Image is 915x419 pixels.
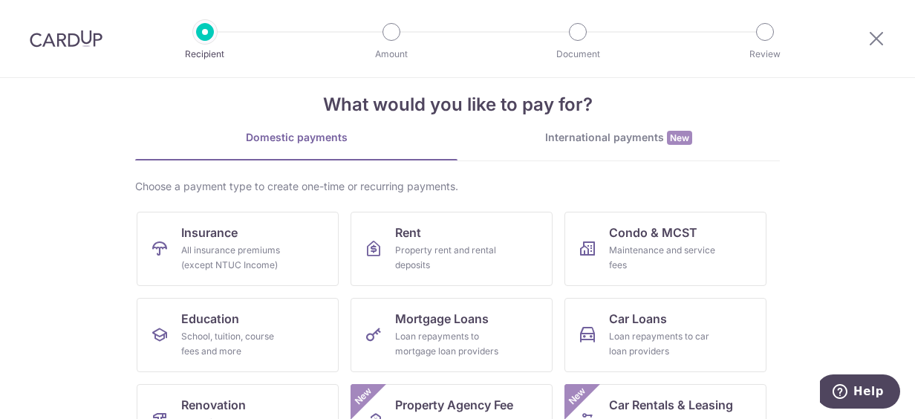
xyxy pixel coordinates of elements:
div: Maintenance and service fees [609,243,716,273]
a: EducationSchool, tuition, course fees and more [137,298,339,372]
span: Property Agency Fee [395,396,513,414]
div: All insurance premiums (except NTUC Income) [181,243,288,273]
img: CardUp [30,30,102,48]
iframe: Opens a widget where you can find more information [820,374,900,412]
h4: What would you like to pay for? [135,91,780,118]
span: Mortgage Loans [395,310,489,328]
div: Property rent and rental deposits [395,243,502,273]
span: Rent [395,224,421,241]
span: Education [181,310,239,328]
div: Loan repayments to mortgage loan providers [395,329,502,359]
div: Loan repayments to car loan providers [609,329,716,359]
div: Domestic payments [135,130,457,145]
a: Car LoansLoan repayments to car loan providers [564,298,766,372]
p: Review [710,47,820,62]
p: Recipient [150,47,260,62]
span: New [351,384,376,409]
a: Condo & MCSTMaintenance and service fees [564,212,766,286]
span: New [667,131,692,145]
a: Mortgage LoansLoan repayments to mortgage loan providers [351,298,553,372]
div: Choose a payment type to create one-time or recurring payments. [135,179,780,194]
div: International payments [457,130,780,146]
span: Condo & MCST [609,224,697,241]
span: New [565,384,590,409]
a: RentProperty rent and rental deposits [351,212,553,286]
span: Car Rentals & Leasing [609,396,733,414]
span: Car Loans [609,310,667,328]
p: Document [523,47,633,62]
div: School, tuition, course fees and more [181,329,288,359]
a: InsuranceAll insurance premiums (except NTUC Income) [137,212,339,286]
span: Insurance [181,224,238,241]
span: Renovation [181,396,246,414]
p: Amount [336,47,446,62]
